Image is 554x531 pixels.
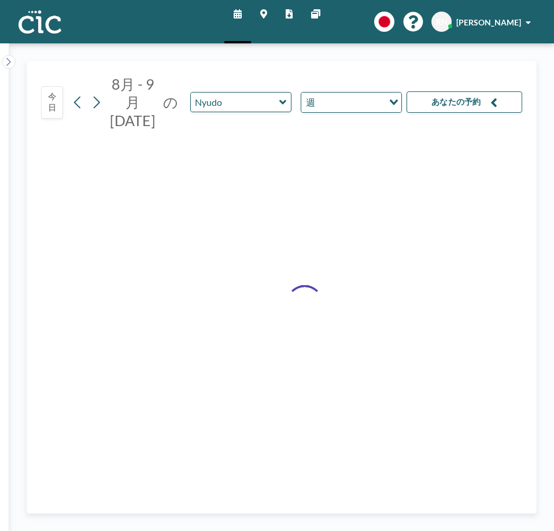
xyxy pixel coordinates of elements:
img: organization-logo [19,10,61,34]
span: の [163,93,178,111]
div: Search for option [301,93,401,112]
button: 今日 [41,86,63,119]
span: [PERSON_NAME] [456,17,521,27]
input: Search for option [319,95,382,110]
button: あなたの予約 [407,91,522,113]
input: Nyudo [191,93,279,112]
span: 週 [304,95,317,110]
span: 8月 - 9月 [DATE] [110,75,156,129]
span: RN [436,17,448,27]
